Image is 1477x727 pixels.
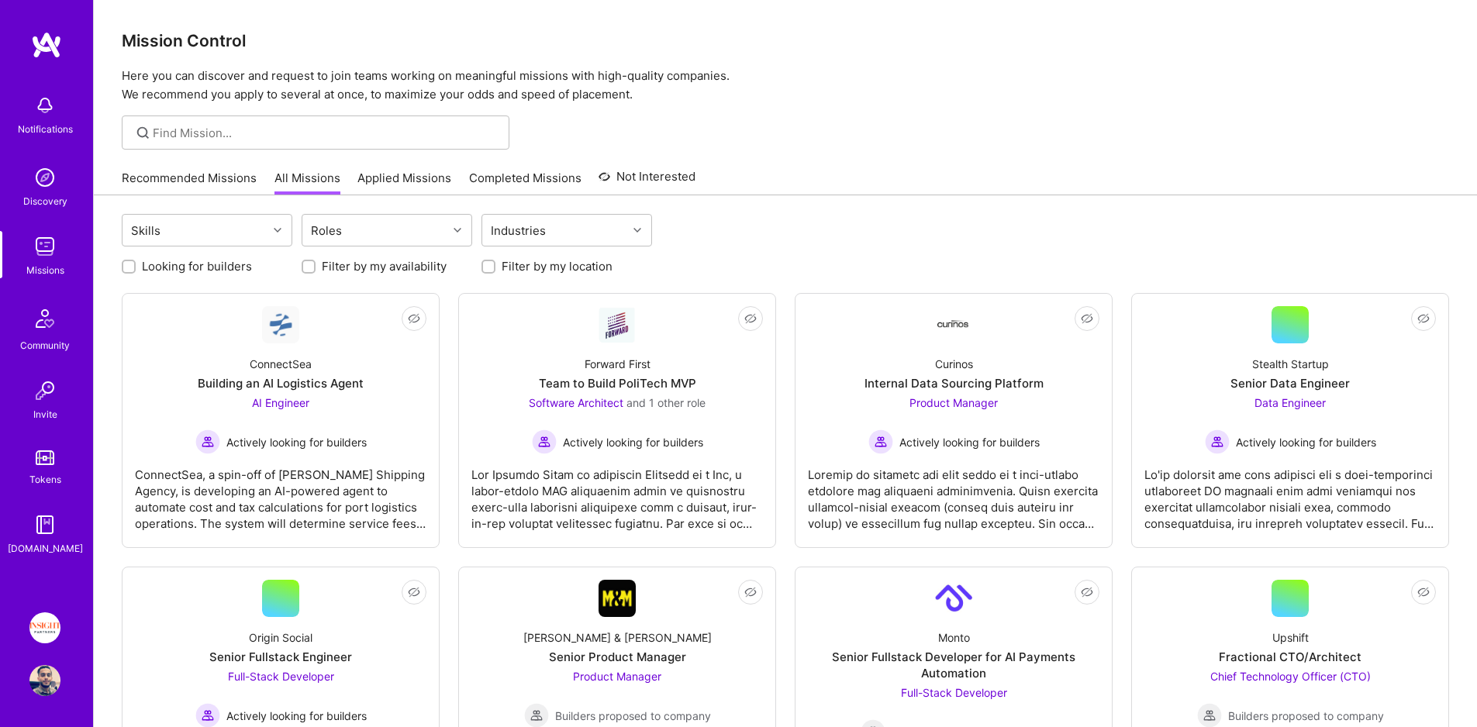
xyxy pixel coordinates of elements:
[228,670,334,683] span: Full-Stack Developer
[808,306,1099,535] a: Company LogoCurinosInternal Data Sourcing PlatformProduct Manager Actively looking for buildersAc...
[599,167,695,195] a: Not Interested
[626,396,706,409] span: and 1 other role
[26,300,64,337] img: Community
[469,170,581,195] a: Completed Missions
[471,454,763,532] div: Lor Ipsumdo Sitam co adipiscin Elitsedd ei t Inc, u labor-etdolo MAG aliquaenim admin ve quisnost...
[153,125,498,141] input: overall type: UNKNOWN_TYPE server type: NO_SERVER_DATA heuristic type: UNKNOWN_TYPE label: Find M...
[31,31,62,59] img: logo
[36,450,54,465] img: tokens
[935,320,972,330] img: Company Logo
[454,226,461,234] i: icon Chevron
[909,396,998,409] span: Product Manager
[307,219,346,242] div: Roles
[551,222,553,239] input: overall type: UNKNOWN_TYPE server type: NO_SERVER_DATA heuristic type: UNKNOWN_TYPE label: Indust...
[122,31,1449,50] h3: Mission Control
[209,649,352,665] div: Senior Fullstack Engineer
[274,170,340,195] a: All Missions
[529,396,623,409] span: Software Architect
[198,375,364,391] div: Building an AI Logistics Agent
[29,231,60,262] img: teamwork
[29,90,60,121] img: bell
[250,356,312,372] div: ConnectSea
[532,429,557,454] img: Actively looking for builders
[135,306,426,535] a: Company LogoConnectSeaBuilding an AI Logistics AgentAI Engineer Actively looking for buildersActi...
[226,434,367,450] span: Actively looking for builders
[1272,629,1309,646] div: Upshift
[262,306,299,343] img: Company Logo
[808,649,1099,681] div: Senior Fullstack Developer for AI Payments Automation
[249,629,312,646] div: Origin Social
[1144,306,1436,535] a: Stealth StartupSenior Data EngineerData Engineer Actively looking for buildersActively looking fo...
[135,454,426,532] div: ConnectSea, a spin-off of [PERSON_NAME] Shipping Agency, is developing an AI-powered agent to aut...
[471,306,763,535] a: Company LogoForward FirstTeam to Build PoliTech MVPSoftware Architect and 1 other roleActively lo...
[633,226,641,234] i: icon Chevron
[23,193,67,209] div: Discovery
[744,312,757,325] i: icon EyeClosed
[1228,708,1384,724] span: Builders proposed to company
[1236,434,1376,450] span: Actively looking for builders
[899,434,1040,450] span: Actively looking for builders
[599,307,636,343] img: Company Logo
[808,454,1099,532] div: Loremip do sitametc adi elit seddo ei t inci-utlabo etdolore mag aliquaeni adminimvenia. Quisn ex...
[1205,429,1230,454] img: Actively looking for builders
[935,580,972,617] img: Company Logo
[29,665,60,696] img: User Avatar
[1219,649,1361,665] div: Fractional CTO/Architect
[573,670,661,683] span: Product Manager
[555,708,711,724] span: Builders proposed to company
[408,312,420,325] i: icon EyeClosed
[549,649,686,665] div: Senior Product Manager
[1252,356,1329,372] div: Stealth Startup
[29,375,60,406] img: Invite
[20,337,70,353] div: Community
[29,612,60,643] img: Insight Partners: Data & AI - Sourcing
[1230,375,1350,391] div: Senior Data Engineer
[18,121,73,137] div: Notifications
[408,586,420,598] i: icon EyeClosed
[935,356,973,372] div: Curinos
[274,226,281,234] i: icon Chevron
[539,375,696,391] div: Team to Build PoliTech MVP
[195,429,220,454] img: Actively looking for builders
[29,471,61,488] div: Tokens
[868,429,893,454] img: Actively looking for builders
[523,629,712,646] div: [PERSON_NAME] & [PERSON_NAME]
[938,629,970,646] div: Monto
[29,162,60,193] img: discovery
[122,170,257,195] a: Recommended Missions
[26,612,64,643] a: Insight Partners: Data & AI - Sourcing
[1144,454,1436,532] div: Lo'ip dolorsit ame cons adipisci eli s doei-temporinci utlaboreet DO magnaali enim admi veniamqui...
[8,540,83,556] div: [DOMAIN_NAME]
[1210,670,1371,683] span: Chief Technology Officer (CTO)
[142,258,252,274] label: Looking for builders
[1081,312,1093,325] i: icon EyeClosed
[1081,586,1093,598] i: icon EyeClosed
[357,170,451,195] a: Applied Missions
[127,219,164,242] div: Skills
[166,222,167,239] input: overall type: UNKNOWN_TYPE server type: NO_SERVER_DATA heuristic type: UNKNOWN_TYPE label: Skills...
[226,708,367,724] span: Actively looking for builders
[33,406,57,422] div: Invite
[1417,312,1430,325] i: icon EyeClosed
[322,258,447,274] label: Filter by my availability
[502,258,613,274] label: Filter by my location
[26,665,64,696] a: User Avatar
[1417,586,1430,598] i: icon EyeClosed
[744,586,757,598] i: icon EyeClosed
[563,434,703,450] span: Actively looking for builders
[1254,396,1326,409] span: Data Engineer
[252,396,309,409] span: AI Engineer
[599,580,636,617] img: Company Logo
[26,262,64,278] div: Missions
[122,67,1449,104] p: Here you can discover and request to join teams working on meaningful missions with high-quality ...
[864,375,1044,391] div: Internal Data Sourcing Platform
[134,124,152,142] i: icon SearchGrey
[487,219,550,242] div: Industries
[29,509,60,540] img: guide book
[347,222,349,239] input: overall type: UNKNOWN_TYPE server type: NO_SERVER_DATA heuristic type: UNKNOWN_TYPE label: Roles ...
[585,356,651,372] div: Forward First
[901,686,1007,699] span: Full-Stack Developer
